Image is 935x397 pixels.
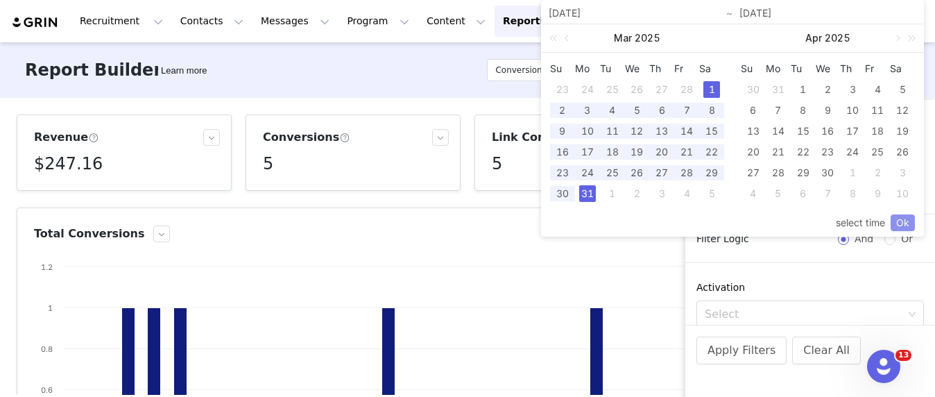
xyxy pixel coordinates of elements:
div: 6 [795,185,812,202]
button: Clear All [792,337,861,364]
span: Mo [575,62,600,75]
td: April 24, 2025 [840,142,865,162]
td: February 24, 2025 [575,79,600,100]
th: Mon [766,58,791,79]
span: Tu [600,62,625,75]
div: 31 [579,185,596,202]
div: Tooltip anchor [158,64,209,78]
text: 0.6 [41,385,53,395]
span: Filter Logic [696,232,749,246]
div: 1 [844,164,861,181]
div: 21 [770,144,787,160]
td: March 12, 2025 [625,121,650,142]
td: May 2, 2025 [865,162,890,183]
td: April 21, 2025 [766,142,791,162]
td: March 15, 2025 [699,121,724,142]
text: 0.8 [41,344,53,354]
td: March 16, 2025 [550,142,575,162]
div: 10 [579,123,596,140]
td: April 3, 2025 [840,79,865,100]
h5: Conversions [495,60,547,81]
div: 5 [628,102,645,119]
div: 3 [844,81,861,98]
td: February 25, 2025 [600,79,625,100]
td: March 21, 2025 [674,142,699,162]
td: April 11, 2025 [865,100,890,121]
td: April 3, 2025 [649,183,674,204]
div: 24 [579,164,596,181]
td: March 7, 2025 [674,100,699,121]
td: March 9, 2025 [550,121,575,142]
div: 11 [604,123,621,140]
div: 4 [604,102,621,119]
a: Mar [612,24,633,52]
a: Previous month (PageUp) [562,24,574,52]
span: Or [895,233,918,244]
td: March 27, 2025 [649,162,674,183]
td: March 23, 2025 [550,162,575,183]
button: Contacts [172,6,252,37]
div: 12 [894,102,911,119]
div: 27 [745,164,762,181]
td: March 2, 2025 [550,100,575,121]
span: We [816,62,841,75]
a: 2025 [823,24,852,52]
span: 13 [895,350,911,361]
div: 28 [678,164,695,181]
img: grin logo [11,16,60,29]
button: Apply Filters [696,337,787,364]
div: 5 [703,185,720,202]
td: April 22, 2025 [791,142,816,162]
td: April 2, 2025 [816,79,841,100]
td: March 29, 2025 [699,162,724,183]
div: 17 [579,144,596,160]
div: 3 [579,102,596,119]
td: April 25, 2025 [865,142,890,162]
span: We [625,62,650,75]
td: March 17, 2025 [575,142,600,162]
div: 8 [844,185,861,202]
div: 18 [604,144,621,160]
td: April 10, 2025 [840,100,865,121]
div: 9 [554,123,571,140]
a: Next year (Control + right) [900,24,918,52]
td: March 22, 2025 [699,142,724,162]
th: Sun [550,58,575,79]
div: 22 [795,144,812,160]
td: April 1, 2025 [600,183,625,204]
td: March 14, 2025 [674,121,699,142]
td: April 26, 2025 [890,142,915,162]
div: 22 [703,144,720,160]
button: Recruitment [71,6,171,37]
span: Sa [699,62,724,75]
td: May 3, 2025 [890,162,915,183]
div: 14 [678,123,695,140]
div: 13 [653,123,670,140]
div: 2 [869,164,886,181]
div: Select [705,307,903,321]
div: 24 [844,144,861,160]
span: Sa [890,62,915,75]
td: May 9, 2025 [865,183,890,204]
div: 7 [678,102,695,119]
div: 3 [653,185,670,202]
div: 23 [554,164,571,181]
td: April 30, 2025 [816,162,841,183]
div: 30 [554,185,571,202]
span: Th [649,62,674,75]
a: Last year (Control + left) [547,24,565,52]
td: April 2, 2025 [625,183,650,204]
a: Apr [804,24,823,52]
div: 26 [628,164,645,181]
div: 28 [678,81,695,98]
td: March 10, 2025 [575,121,600,142]
a: Ok [891,214,915,231]
th: Thu [840,58,865,79]
td: March 31, 2025 [575,183,600,204]
td: April 27, 2025 [741,162,766,183]
td: April 14, 2025 [766,121,791,142]
div: 8 [795,102,812,119]
td: March 1, 2025 [699,79,724,100]
div: 28 [770,164,787,181]
div: 29 [795,164,812,181]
